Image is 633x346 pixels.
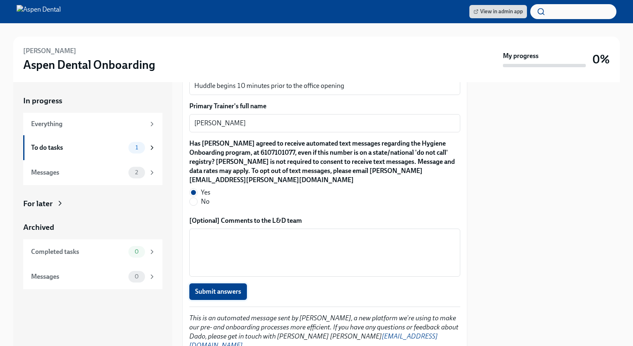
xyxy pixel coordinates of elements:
h3: Aspen Dental Onboarding [23,57,155,72]
a: In progress [23,95,162,106]
span: Yes [201,188,210,197]
a: Archived [23,222,162,233]
a: View in admin app [469,5,527,18]
a: Messages2 [23,160,162,185]
a: Messages0 [23,264,162,289]
button: Submit answers [189,283,247,300]
label: Has [PERSON_NAME] agreed to receive automated text messages regarding the Hygiene Onboarding prog... [189,139,460,185]
span: No [201,197,210,206]
div: Messages [31,272,125,281]
span: Submit answers [195,288,241,296]
h6: [PERSON_NAME] [23,46,76,56]
a: For later [23,198,162,209]
div: For later [23,198,53,209]
span: 0 [130,273,144,280]
div: Everything [31,119,145,129]
a: To do tasks1 [23,135,162,160]
div: Completed tasks [31,247,125,256]
a: Everything [23,113,162,135]
a: Completed tasks0 [23,239,162,264]
h3: 0% [592,52,610,67]
strong: My progress [503,51,539,61]
span: View in admin app [474,7,523,16]
div: Messages [31,168,125,177]
span: 2 [130,169,143,175]
label: Primary Trainer's full name [189,102,460,111]
img: Aspen Dental [17,5,61,18]
textarea: [PERSON_NAME] [194,118,455,128]
label: [Optional] Comments to the L&D team [189,216,460,225]
div: To do tasks [31,143,125,152]
span: 1 [130,144,143,151]
span: 0 [130,249,144,255]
